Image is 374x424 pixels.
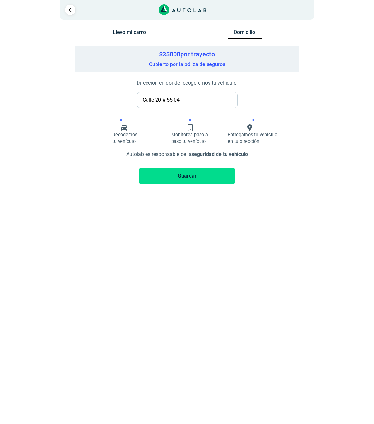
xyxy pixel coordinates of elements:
input: Cr 58d # 127 - 09 [137,92,238,108]
p: Monitorea paso a paso tu vehículo [171,131,213,145]
p: Dirección en donde recogeremos tu vehículo: [137,79,238,87]
a: Ir al paso anterior [65,5,75,15]
strong: seguridad de tu vehículo [191,151,248,157]
button: Domicilio [228,29,262,39]
p: Recogemos tu vehículo [112,131,138,145]
div: Cubierto por la póliza de seguros [75,46,299,72]
div: Autolab es responsable de la [87,145,287,161]
a: Link al sitio de autolab [159,6,207,13]
p: Entregamos tu vehículo en tu dirección. [228,131,279,145]
button: Guardar [139,168,235,184]
h5: $ 35000 por trayecto [78,50,296,58]
button: Llevo mi carro [112,29,146,38]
